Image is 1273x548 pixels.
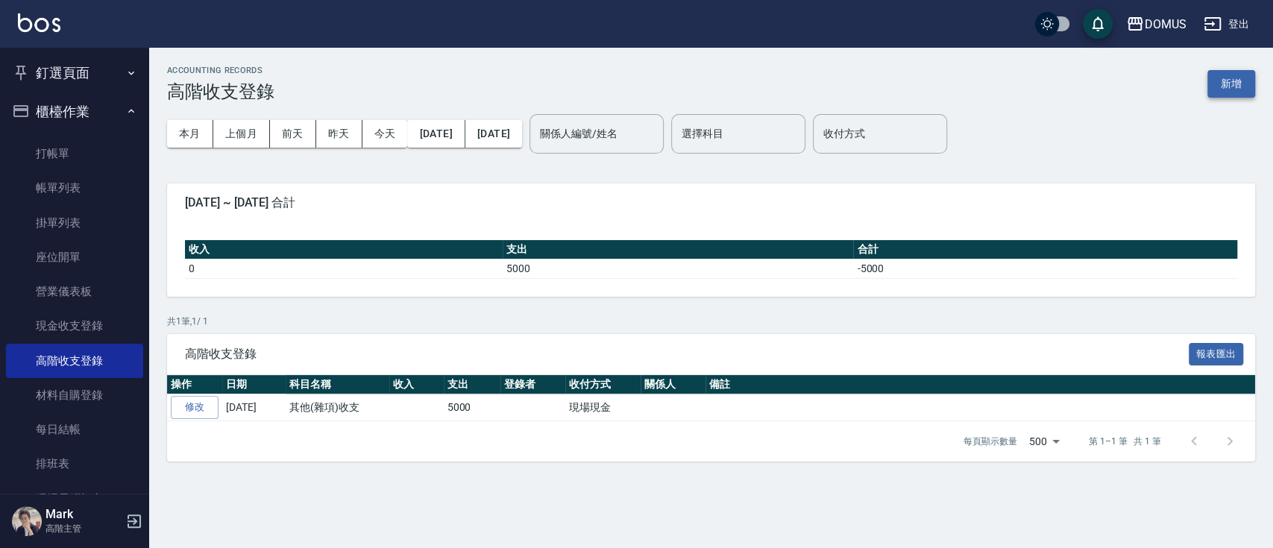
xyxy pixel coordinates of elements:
th: 備註 [705,375,1255,394]
button: 本月 [167,120,213,148]
p: 高階主管 [45,522,122,535]
a: 現場電腦打卡 [6,482,143,516]
th: 合計 [853,240,1237,259]
td: 現場現金 [565,394,641,421]
button: 報表匯出 [1189,343,1244,366]
h5: Mark [45,507,122,522]
button: 櫃檯作業 [6,92,143,131]
td: 其他(雜項)收支 [286,394,389,421]
a: 掛單列表 [6,206,143,240]
th: 登錄者 [500,375,565,394]
button: [DATE] [465,120,522,148]
td: -5000 [853,259,1237,278]
th: 支出 [503,240,853,259]
th: 收入 [185,240,503,259]
a: 帳單列表 [6,171,143,205]
button: 昨天 [316,120,362,148]
div: 500 [1023,421,1065,462]
p: 每頁顯示數量 [964,435,1017,448]
td: [DATE] [222,394,286,421]
th: 關係人 [641,375,705,394]
button: 登出 [1198,10,1255,38]
p: 第 1–1 筆 共 1 筆 [1089,435,1161,448]
button: 今天 [362,120,408,148]
button: 上個月 [213,120,270,148]
a: 每日結帳 [6,412,143,447]
th: 收付方式 [565,375,641,394]
h3: 高階收支登錄 [167,81,274,102]
td: 5000 [444,394,501,421]
a: 營業儀表板 [6,274,143,309]
a: 排班表 [6,447,143,481]
button: DOMUS [1120,9,1192,40]
a: 高階收支登錄 [6,344,143,378]
a: 座位開單 [6,240,143,274]
td: 5000 [503,259,853,278]
button: 釘選頁面 [6,54,143,92]
td: 0 [185,259,503,278]
a: 打帳單 [6,136,143,171]
th: 日期 [222,375,286,394]
button: [DATE] [407,120,465,148]
button: save [1083,9,1113,39]
img: Logo [18,13,60,32]
img: Person [12,506,42,536]
a: 修改 [171,396,219,419]
a: 報表匯出 [1189,346,1244,360]
div: DOMUS [1144,15,1186,34]
a: 現金收支登錄 [6,309,143,343]
button: 新增 [1207,70,1255,98]
p: 共 1 筆, 1 / 1 [167,315,1255,328]
span: 高階收支登錄 [185,347,1189,362]
th: 收入 [389,375,444,394]
a: 新增 [1207,76,1255,90]
span: [DATE] ~ [DATE] 合計 [185,195,1237,210]
h2: ACCOUNTING RECORDS [167,66,274,75]
th: 科目名稱 [286,375,389,394]
th: 操作 [167,375,222,394]
th: 支出 [444,375,501,394]
button: 前天 [270,120,316,148]
a: 材料自購登錄 [6,378,143,412]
